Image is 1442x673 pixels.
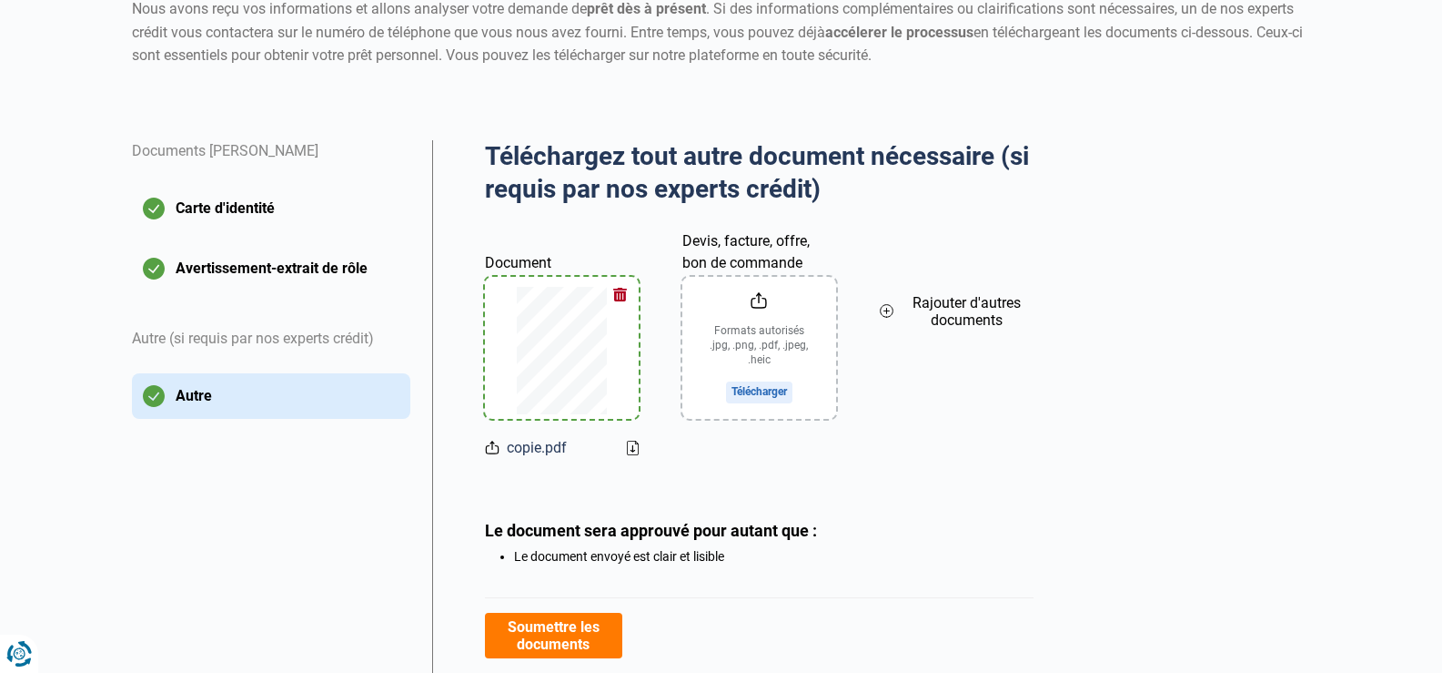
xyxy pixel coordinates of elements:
[132,140,410,186] div: Documents [PERSON_NAME]
[627,441,639,455] a: Download
[132,186,410,231] button: Carte d'identité
[132,246,410,291] button: Avertissement-extrait de rôle
[485,229,639,274] label: Document
[507,437,567,459] span: copie.pdf
[485,613,622,658] button: Soumettre les documents
[682,229,836,274] label: Devis, facture, offre, bon de commande
[485,521,1034,540] div: Le document sera approuvé pour autant que :
[132,306,410,373] div: Autre (si requis par nos experts crédit)
[901,294,1033,329] span: Rajouter d'autres documents
[132,373,410,419] button: Autre
[825,24,973,41] strong: accélerer le processus
[880,229,1034,395] button: Rajouter d'autres documents
[514,549,1034,564] li: Le document envoyé est clair et lisible
[485,140,1034,207] h2: Téléchargez tout autre document nécessaire (si requis par nos experts crédit)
